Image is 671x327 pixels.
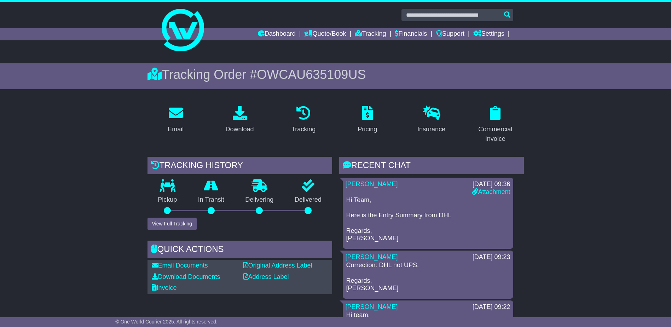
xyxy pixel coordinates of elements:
[472,125,519,144] div: Commercial Invoice
[346,253,398,260] a: [PERSON_NAME]
[346,303,398,310] a: [PERSON_NAME]
[304,28,346,40] a: Quote/Book
[473,28,504,40] a: Settings
[346,180,398,188] a: [PERSON_NAME]
[346,196,510,242] p: Hi Team, Here is the Entry Summary from DHL Regards, [PERSON_NAME]
[258,28,296,40] a: Dashboard
[413,103,450,137] a: Insurance
[187,196,235,204] p: In Transit
[243,262,312,269] a: Original Address Label
[472,188,510,195] a: Attachment
[163,103,188,137] a: Email
[147,241,332,260] div: Quick Actions
[168,125,184,134] div: Email
[152,262,208,269] a: Email Documents
[467,103,524,146] a: Commercial Invoice
[472,180,510,188] div: [DATE] 09:36
[147,218,197,230] button: View Full Tracking
[395,28,427,40] a: Financials
[115,319,218,325] span: © One World Courier 2025. All rights reserved.
[147,196,188,204] p: Pickup
[358,125,377,134] div: Pricing
[243,273,289,280] a: Address Label
[152,284,177,291] a: Invoice
[257,67,366,82] span: OWCAU635109US
[346,262,510,292] p: Correction: DHL not UPS. Regards, [PERSON_NAME]
[225,125,254,134] div: Download
[287,103,320,137] a: Tracking
[147,67,524,82] div: Tracking Order #
[291,125,316,134] div: Tracking
[473,303,510,311] div: [DATE] 09:22
[417,125,445,134] div: Insurance
[355,28,386,40] a: Tracking
[284,196,332,204] p: Delivered
[353,103,382,137] a: Pricing
[339,157,524,176] div: RECENT CHAT
[152,273,220,280] a: Download Documents
[436,28,464,40] a: Support
[473,253,510,261] div: [DATE] 09:23
[147,157,332,176] div: Tracking history
[235,196,284,204] p: Delivering
[221,103,258,137] a: Download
